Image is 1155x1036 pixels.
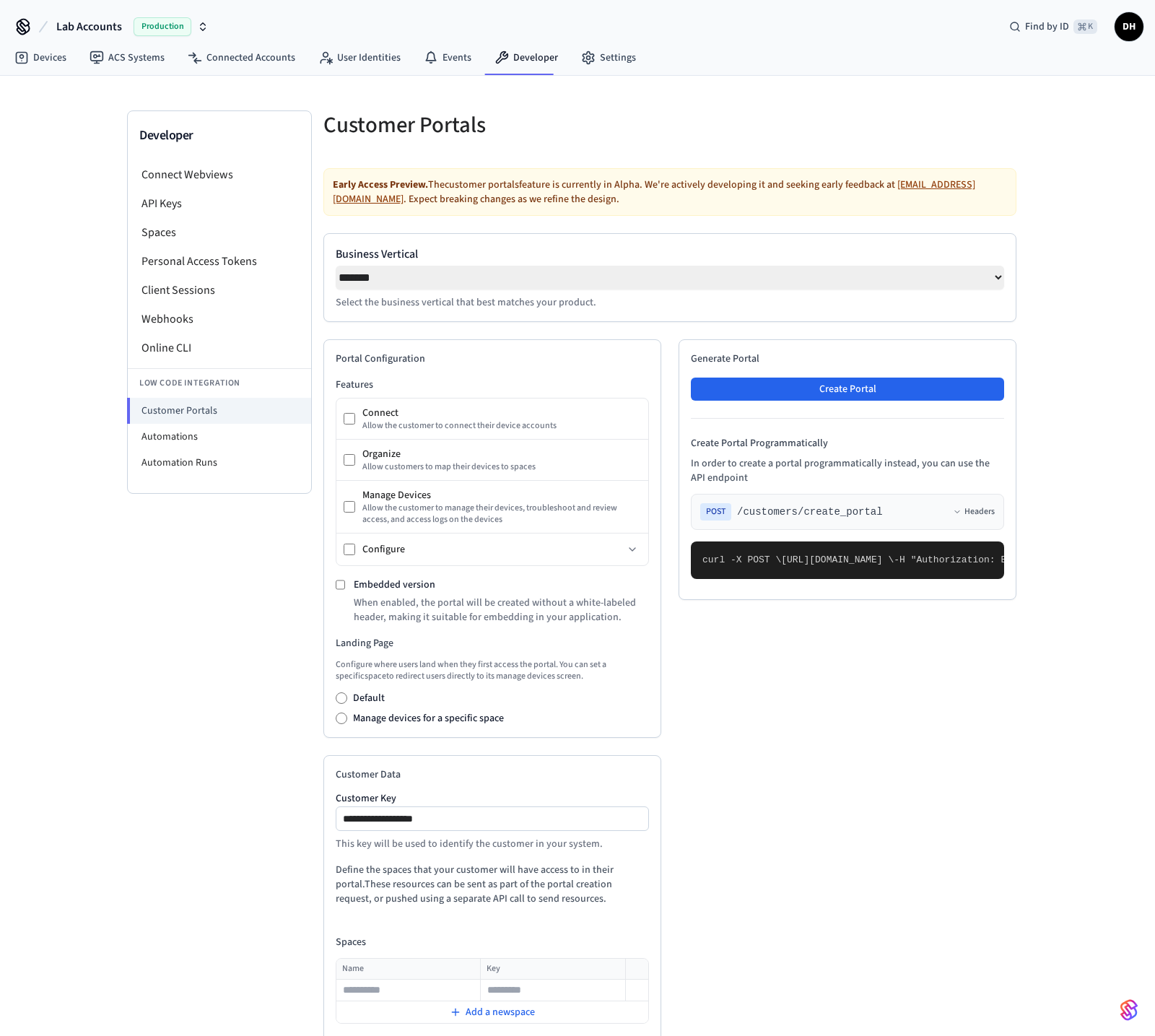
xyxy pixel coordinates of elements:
[333,178,428,192] strong: Early Access Preview.
[128,247,311,276] li: Personal Access Tokens
[1025,19,1069,34] span: Find by ID
[336,352,649,366] h2: Portal Configuration
[176,45,307,71] a: Connected Accounts
[128,160,311,189] li: Connect Webviews
[953,506,995,518] button: Headers
[128,218,311,247] li: Spaces
[691,456,1004,485] p: In order to create a portal programmatically instead, you can use the API endpoint
[336,863,649,906] p: Define the spaces that your customer will have access to in their portal. These resources can be ...
[128,334,311,362] li: Online CLI
[483,45,570,71] a: Developer
[336,959,481,980] th: Name
[3,45,78,71] a: Devices
[127,398,311,424] li: Customer Portals
[353,711,504,726] label: Manage devices for a specific space
[353,691,385,705] label: Default
[691,378,1004,401] button: Create Portal
[336,295,1004,310] p: Select the business vertical that best matches your product.
[354,578,435,592] label: Embedded version
[128,276,311,305] li: Client Sessions
[128,189,311,218] li: API Keys
[336,636,649,650] h3: Landing Page
[362,461,641,473] div: Allow customers to map their devices to spaces
[362,488,641,502] div: Manage Devices
[128,305,311,334] li: Webhooks
[466,1005,535,1019] span: Add a new space
[362,542,624,557] div: Configure
[139,126,300,146] h3: Developer
[781,554,894,565] span: [URL][DOMAIN_NAME] \
[128,450,311,476] li: Automation Runs
[323,168,1016,216] div: The customer portals feature is currently in Alpha. We're actively developing it and seeking earl...
[354,596,649,624] p: When enabled, the portal will be created without a white-labeled header, making it suitable for e...
[570,45,648,71] a: Settings
[700,503,731,521] span: POST
[78,45,176,71] a: ACS Systems
[336,793,649,804] label: Customer Key
[128,368,311,398] li: Low Code Integration
[336,767,649,782] h2: Customer Data
[128,424,311,450] li: Automations
[336,659,649,682] p: Configure where users land when they first access the portal. You can set a specific space to red...
[336,935,649,949] h4: Spaces
[1120,998,1138,1022] img: SeamLogoGradient.69752ec5.svg
[362,406,641,420] div: Connect
[56,18,122,35] span: Lab Accounts
[134,17,191,36] span: Production
[323,110,661,140] h5: Customer Portals
[336,245,1004,263] label: Business Vertical
[412,45,483,71] a: Events
[1115,12,1143,41] button: DH
[998,14,1109,40] div: Find by ID⌘ K
[336,378,649,392] h3: Features
[362,502,641,526] div: Allow the customer to manage their devices, troubleshoot and review access, and access logs on th...
[307,45,412,71] a: User Identities
[481,959,625,980] th: Key
[336,837,649,851] p: This key will be used to identify the customer in your system.
[362,420,641,432] div: Allow the customer to connect their device accounts
[737,505,883,519] span: /customers/create_portal
[691,436,1004,450] h4: Create Portal Programmatically
[1116,14,1142,40] span: DH
[333,178,975,206] a: [EMAIL_ADDRESS][DOMAIN_NAME]
[702,554,781,565] span: curl -X POST \
[1073,19,1097,34] span: ⌘ K
[362,447,641,461] div: Organize
[691,352,1004,366] h2: Generate Portal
